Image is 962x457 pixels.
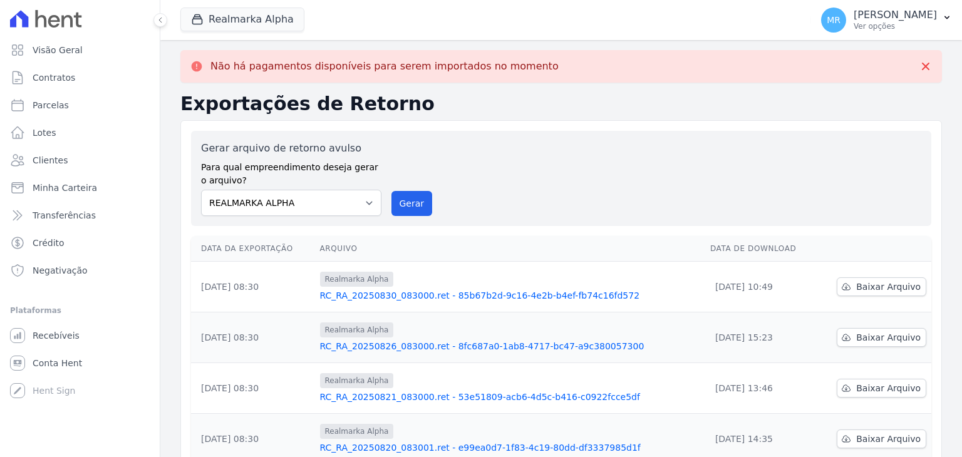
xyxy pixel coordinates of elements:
td: [DATE] 15:23 [705,312,816,363]
span: Baixar Arquivo [856,280,921,293]
span: Negativação [33,264,88,277]
label: Para qual empreendimento deseja gerar o arquivo? [201,156,381,187]
td: [DATE] 08:30 [191,262,315,312]
span: MR [827,16,840,24]
span: Conta Hent [33,357,82,369]
p: Não há pagamentos disponíveis para serem importados no momento [210,60,559,73]
span: Minha Carteira [33,182,97,194]
a: Visão Geral [5,38,155,63]
span: Baixar Arquivo [856,433,921,445]
span: Recebíveis [33,329,80,342]
span: Lotes [33,126,56,139]
a: Lotes [5,120,155,145]
a: Conta Hent [5,351,155,376]
a: Crédito [5,230,155,255]
button: Gerar [391,191,433,216]
a: Clientes [5,148,155,173]
a: Baixar Arquivo [837,429,926,448]
th: Arquivo [315,236,705,262]
a: Baixar Arquivo [837,379,926,398]
a: Minha Carteira [5,175,155,200]
span: Transferências [33,209,96,222]
button: Realmarka Alpha [180,8,304,31]
label: Gerar arquivo de retorno avulso [201,141,381,156]
td: [DATE] 08:30 [191,363,315,414]
a: RC_RA_20250821_083000.ret - 53e51809-acb6-4d5c-b416-c0922fcce5df [320,391,700,403]
a: RC_RA_20250826_083000.ret - 8fc687a0-1ab8-4717-bc47-a9c380057300 [320,340,700,352]
span: Clientes [33,154,68,167]
a: Baixar Arquivo [837,328,926,347]
td: [DATE] 13:46 [705,363,816,414]
span: Contratos [33,71,75,84]
span: Baixar Arquivo [856,331,921,344]
td: [DATE] 08:30 [191,312,315,363]
a: Baixar Arquivo [837,277,926,296]
td: [DATE] 10:49 [705,262,816,312]
a: Parcelas [5,93,155,118]
p: Ver opções [854,21,937,31]
span: Realmarka Alpha [320,322,394,337]
th: Data da Exportação [191,236,315,262]
span: Crédito [33,237,65,249]
span: Baixar Arquivo [856,382,921,394]
div: Plataformas [10,303,150,318]
a: RC_RA_20250830_083000.ret - 85b67b2d-9c16-4e2b-b4ef-fb74c16fd572 [320,289,700,302]
span: Parcelas [33,99,69,111]
p: [PERSON_NAME] [854,9,937,21]
h2: Exportações de Retorno [180,93,942,115]
a: Transferências [5,203,155,228]
a: Contratos [5,65,155,90]
span: Realmarka Alpha [320,373,394,388]
span: Visão Geral [33,44,83,56]
a: Recebíveis [5,323,155,348]
a: RC_RA_20250820_083001.ret - e99ea0d7-1f83-4c19-80dd-df3337985d1f [320,441,700,454]
th: Data de Download [705,236,816,262]
button: MR [PERSON_NAME] Ver opções [811,3,962,38]
span: Realmarka Alpha [320,272,394,287]
a: Negativação [5,258,155,283]
span: Realmarka Alpha [320,424,394,439]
